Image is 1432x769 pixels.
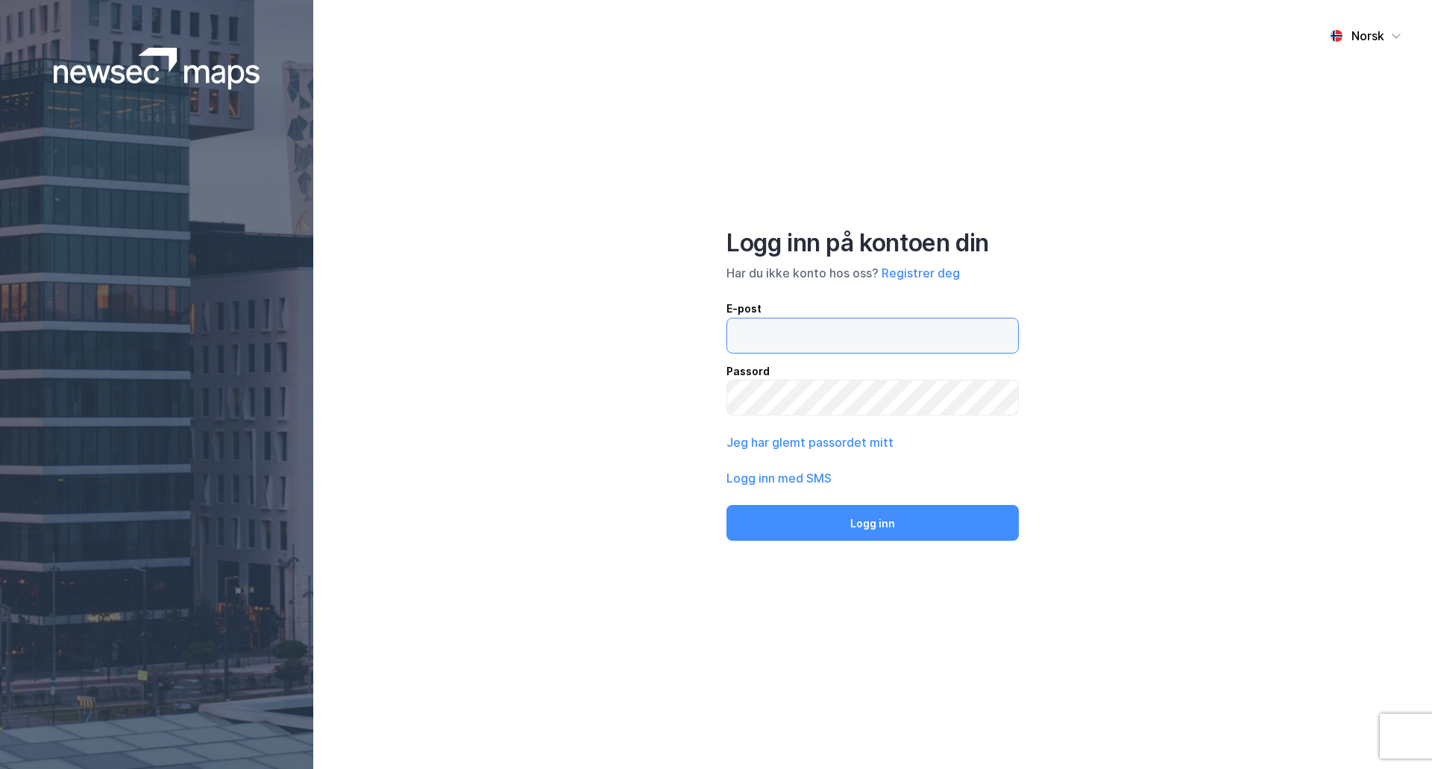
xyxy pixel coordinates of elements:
[726,433,894,451] button: Jeg har glemt passordet mitt
[726,362,1019,380] div: Passord
[726,264,1019,282] div: Har du ikke konto hos oss?
[726,300,1019,318] div: E-post
[882,264,960,282] button: Registrer deg
[54,48,260,90] img: logoWhite.bf58a803f64e89776f2b079ca2356427.svg
[1351,27,1384,45] div: Norsk
[726,505,1019,541] button: Logg inn
[726,469,832,487] button: Logg inn med SMS
[726,228,1019,258] div: Logg inn på kontoen din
